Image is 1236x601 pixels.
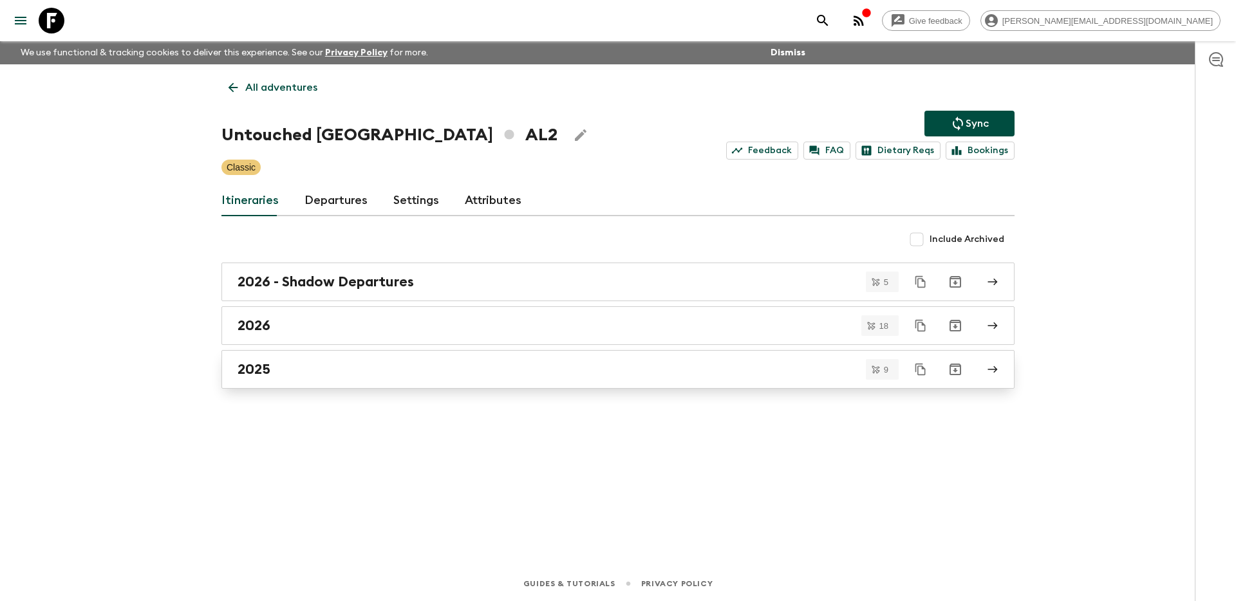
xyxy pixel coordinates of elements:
[924,111,1015,136] button: Sync adventure departures to the booking engine
[902,16,969,26] span: Give feedback
[909,314,932,337] button: Duplicate
[221,306,1015,345] a: 2026
[304,185,368,216] a: Departures
[942,269,968,295] button: Archive
[238,361,270,378] h2: 2025
[882,10,970,31] a: Give feedback
[803,142,850,160] a: FAQ
[872,322,896,330] span: 18
[930,233,1004,246] span: Include Archived
[221,350,1015,389] a: 2025
[465,185,521,216] a: Attributes
[227,161,256,174] p: Classic
[966,116,989,131] p: Sync
[245,80,317,95] p: All adventures
[325,48,388,57] a: Privacy Policy
[995,16,1220,26] span: [PERSON_NAME][EMAIL_ADDRESS][DOMAIN_NAME]
[523,577,615,591] a: Guides & Tutorials
[980,10,1221,31] div: [PERSON_NAME][EMAIL_ADDRESS][DOMAIN_NAME]
[909,358,932,381] button: Duplicate
[8,8,33,33] button: menu
[221,75,324,100] a: All adventures
[15,41,433,64] p: We use functional & tracking cookies to deliver this experience. See our for more.
[238,273,414,290] h2: 2026 - Shadow Departures
[726,142,798,160] a: Feedback
[393,185,439,216] a: Settings
[767,44,809,62] button: Dismiss
[942,313,968,338] button: Archive
[909,270,932,293] button: Duplicate
[221,185,279,216] a: Itineraries
[568,122,594,148] button: Edit Adventure Title
[946,142,1015,160] a: Bookings
[856,142,941,160] a: Dietary Reqs
[942,356,968,382] button: Archive
[641,577,713,591] a: Privacy Policy
[221,122,557,148] h1: Untouched [GEOGRAPHIC_DATA] AL2
[221,263,1015,301] a: 2026 - Shadow Departures
[810,8,836,33] button: search adventures
[876,278,896,286] span: 5
[238,317,270,334] h2: 2026
[876,365,896,374] span: 9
